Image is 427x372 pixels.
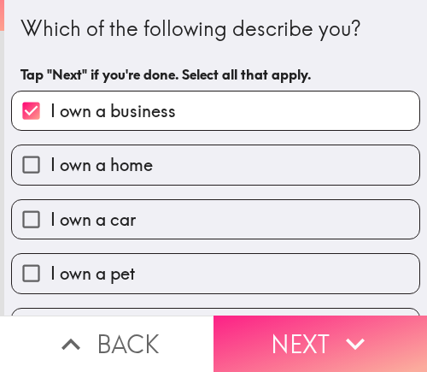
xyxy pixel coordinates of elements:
[50,153,153,177] span: I own a home
[213,316,427,372] button: Next
[20,15,411,44] div: Which of the following describe you?
[50,208,136,232] span: I own a car
[12,254,419,292] button: I own a pet
[12,92,419,130] button: I own a business
[12,200,419,239] button: I own a car
[50,99,176,123] span: I own a business
[20,65,411,84] h6: Tap "Next" if you're done. Select all that apply.
[12,145,419,184] button: I own a home
[50,262,135,286] span: I own a pet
